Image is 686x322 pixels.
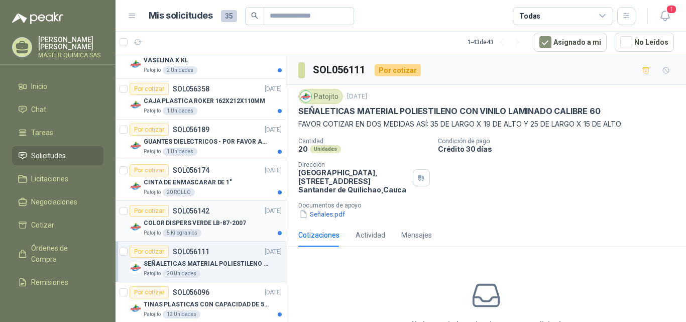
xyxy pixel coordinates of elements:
[298,230,339,241] div: Cotizaciones
[468,34,526,50] div: 1 - 43 de 43
[666,5,677,14] span: 1
[298,119,674,130] p: FAVOR COTIZAR EN DOS MEDIDAS ASÍ: 35 DE LARGO X 19 DE ALTO Y 25 DE LARGO X 15 DE ALTO
[144,259,269,269] p: SEÑALETICAS MATERIAL POLIESTILENO CON VINILO LAMINADO CALIBRE 60
[144,56,188,65] p: VASELINA X KL
[130,164,169,176] div: Por cotizar
[130,302,142,314] img: Company Logo
[265,125,282,135] p: [DATE]
[130,140,142,152] img: Company Logo
[12,192,103,211] a: Negociaciones
[265,247,282,257] p: [DATE]
[144,137,269,147] p: GUANTES DIELECTRICOS - POR FAVOR ADJUNTAR SU FICHA TECNICA
[12,296,103,315] a: Configuración
[173,126,209,133] p: SOL056189
[149,9,213,23] h1: Mis solicitudes
[12,100,103,119] a: Chat
[144,188,161,196] p: Patojito
[298,89,343,104] div: Patojito
[173,167,209,174] p: SOL056174
[144,148,161,156] p: Patojito
[12,146,103,165] a: Solicitudes
[438,138,682,145] p: Condición de pago
[130,58,142,70] img: Company Logo
[519,11,540,22] div: Todas
[401,230,432,241] div: Mensajes
[130,286,169,298] div: Por cotizar
[31,104,46,115] span: Chat
[221,10,237,22] span: 35
[130,180,142,192] img: Company Logo
[144,310,161,318] p: Patojito
[144,270,161,278] p: Patojito
[12,77,103,96] a: Inicio
[173,207,209,214] p: SOL056142
[116,79,286,120] a: Por cotizarSOL056358[DATE] Company LogoCAJA PLASTICA ROKER 162X212X110MMPatojito1 Unidades
[144,107,161,115] p: Patojito
[31,243,94,265] span: Órdenes de Compra
[298,161,409,168] p: Dirección
[144,178,232,187] p: CINTA DE ENMASCARAR DE 1"
[173,289,209,296] p: SOL056096
[116,201,286,242] a: Por cotizarSOL056142[DATE] Company LogoCOLOR DISPERS VERDE LB-87-2007Patojito5 Kilogramos
[298,202,682,209] p: Documentos de apoyo
[163,188,195,196] div: 20 ROLLO
[116,160,286,201] a: Por cotizarSOL056174[DATE] Company LogoCINTA DE ENMASCARAR DE 1"Patojito20 ROLLO
[265,206,282,216] p: [DATE]
[12,169,103,188] a: Licitaciones
[31,81,47,92] span: Inicio
[31,220,54,231] span: Cotizar
[130,221,142,233] img: Company Logo
[38,36,103,50] p: [PERSON_NAME] [PERSON_NAME]
[298,145,308,153] p: 20
[163,229,201,237] div: 5 Kilogramos
[116,242,286,282] a: Por cotizarSOL056111[DATE] Company LogoSEÑALETICAS MATERIAL POLIESTILENO CON VINILO LAMINADO CALI...
[130,246,169,258] div: Por cotizar
[12,273,103,292] a: Remisiones
[130,83,169,95] div: Por cotizar
[173,248,209,255] p: SOL056111
[31,150,66,161] span: Solicitudes
[12,216,103,235] a: Cotizar
[438,145,682,153] p: Crédito 30 días
[163,270,200,278] div: 20 Unidades
[31,196,77,207] span: Negociaciones
[298,106,600,117] p: SEÑALETICAS MATERIAL POLIESTILENO CON VINILO LAMINADO CALIBRE 60
[265,84,282,94] p: [DATE]
[615,33,674,52] button: No Leídos
[12,239,103,269] a: Órdenes de Compra
[300,91,311,102] img: Company Logo
[144,96,265,106] p: CAJA PLASTICA ROKER 162X212X110MM
[534,33,607,52] button: Asignado a mi
[163,66,197,74] div: 2 Unidades
[163,310,200,318] div: 12 Unidades
[347,92,367,101] p: [DATE]
[265,166,282,175] p: [DATE]
[130,99,142,111] img: Company Logo
[163,107,197,115] div: 1 Unidades
[130,205,169,217] div: Por cotizar
[251,12,258,19] span: search
[356,230,385,241] div: Actividad
[656,7,674,25] button: 1
[38,52,103,58] p: MASTER QUIMICA SAS
[298,168,409,194] p: [GEOGRAPHIC_DATA], [STREET_ADDRESS] Santander de Quilichao , Cauca
[31,127,53,138] span: Tareas
[130,124,169,136] div: Por cotizar
[116,120,286,160] a: Por cotizarSOL056189[DATE] Company LogoGUANTES DIELECTRICOS - POR FAVOR ADJUNTAR SU FICHA TECNICA...
[144,219,246,228] p: COLOR DISPERS VERDE LB-87-2007
[310,145,341,153] div: Unidades
[313,62,367,78] h3: SOL056111
[144,229,161,237] p: Patojito
[173,85,209,92] p: SOL056358
[130,262,142,274] img: Company Logo
[265,288,282,297] p: [DATE]
[116,38,286,79] a: Por cotizarSOL056376[DATE] Company LogoVASELINA X KLPatojito2 Unidades
[375,64,421,76] div: Por cotizar
[31,277,68,288] span: Remisiones
[31,173,68,184] span: Licitaciones
[298,138,430,145] p: Cantidad
[298,209,346,220] button: Señales.pdf
[12,123,103,142] a: Tareas
[144,300,269,309] p: TINAS PLASTICAS CON CAPACIDAD DE 50 KG
[144,66,161,74] p: Patojito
